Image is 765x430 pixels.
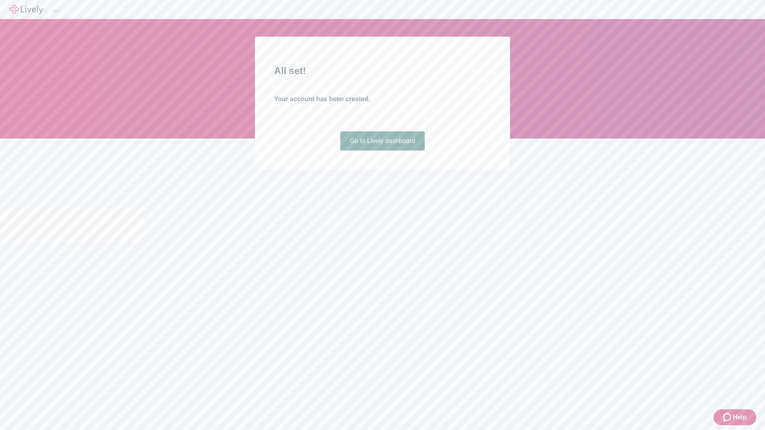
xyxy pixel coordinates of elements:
[10,5,43,14] img: Lively
[340,131,425,150] a: Go to Lively dashboard
[733,412,747,422] span: Help
[53,10,59,12] button: Log out
[723,412,733,422] svg: Zendesk support icon
[714,409,756,425] button: Zendesk support iconHelp
[274,94,491,104] h4: Your account has been created.
[274,64,491,78] h2: All set!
